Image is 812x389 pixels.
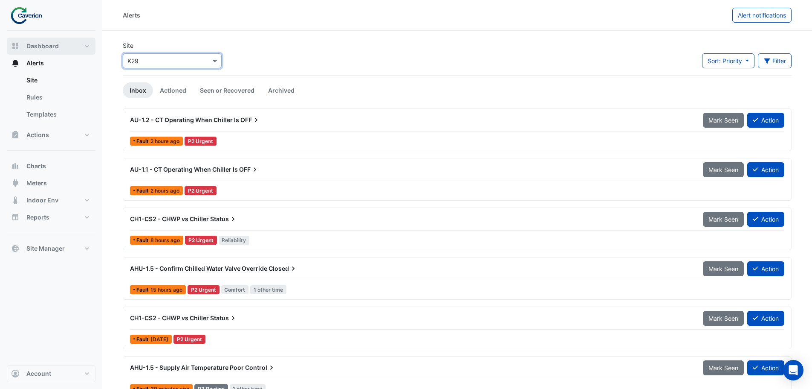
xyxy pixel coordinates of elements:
button: Indoor Env [7,192,95,209]
span: AU-1.1 - CT Operating When Chiller Is [130,166,238,173]
span: Sort: Priority [708,57,742,64]
button: Mark Seen [703,162,744,177]
button: Charts [7,158,95,175]
span: 1 other time [250,285,286,294]
span: Alert notifications [738,12,786,19]
button: Action [747,113,784,128]
span: Comfort [221,285,249,294]
a: Site [20,72,95,89]
span: Charts [26,162,46,170]
span: Closed [269,264,298,273]
button: Mark Seen [703,360,744,375]
span: Mark Seen [708,364,738,371]
span: Wed 27-Aug-2025 09:00 EEST [150,138,179,144]
button: Mark Seen [703,261,744,276]
button: Action [747,360,784,375]
app-icon: Reports [11,213,20,222]
button: Mark Seen [703,311,744,326]
div: P2 Urgent [185,186,217,195]
span: Fault [136,238,150,243]
app-icon: Indoor Env [11,196,20,205]
span: OFF [239,165,259,174]
button: Actions [7,126,95,143]
span: Tue 26-Aug-2025 20:30 EEST [150,287,182,293]
span: Reliability [219,236,250,245]
span: Alerts [26,59,44,67]
button: Site Manager [7,240,95,257]
button: Filter [758,53,792,68]
span: Account [26,369,51,378]
span: Fault [136,337,150,342]
span: Mark Seen [708,315,738,322]
span: AHU-1.5 - Confirm Chilled Water Valve Override [130,265,267,272]
button: Alerts [7,55,95,72]
div: P2 Urgent [188,285,220,294]
button: Alert notifications [732,8,792,23]
button: Meters [7,175,95,192]
span: Mark Seen [708,216,738,223]
span: Meters [26,179,47,187]
span: Wed 27-Aug-2025 03:30 EEST [150,237,180,243]
a: Inbox [123,82,153,98]
button: Action [747,162,784,177]
a: Seen or Recovered [193,82,261,98]
span: CH1-CS2 - CHWP vs Chiller [130,215,209,222]
span: Fault [136,139,150,144]
app-icon: Actions [11,131,20,139]
a: Actioned [153,82,193,98]
span: Site Manager [26,244,65,253]
button: Action [747,212,784,227]
app-icon: Meters [11,179,20,187]
app-icon: Alerts [11,59,20,67]
span: AHU-1.5 - Supply Air Temperature Poor [130,364,244,371]
span: Control [245,363,276,372]
div: P2 Urgent [173,335,205,344]
span: Fault [136,287,150,292]
span: OFF [240,116,260,124]
span: Indoor Env [26,196,58,205]
span: Actions [26,131,49,139]
span: Wed 27-Aug-2025 09:00 EEST [150,187,179,194]
span: Reports [26,213,49,222]
a: Archived [261,82,301,98]
div: P2 Urgent [185,137,217,146]
button: Reports [7,209,95,226]
label: Site [123,41,133,50]
a: Templates [20,106,95,123]
span: Status [210,314,237,322]
div: P2 Urgent [185,236,217,245]
span: Tue 12-Aug-2025 13:30 EEST [150,336,168,342]
span: Mark Seen [708,117,738,124]
button: Mark Seen [703,212,744,227]
span: Fault [136,188,150,193]
span: Status [210,215,237,223]
button: Action [747,311,784,326]
a: Rules [20,89,95,106]
app-icon: Dashboard [11,42,20,50]
span: CH1-CS2 - CHWP vs Chiller [130,314,209,322]
app-icon: Charts [11,162,20,170]
button: Dashboard [7,38,95,55]
span: Mark Seen [708,166,738,173]
button: Account [7,365,95,382]
img: Company Logo [10,7,49,24]
div: Open Intercom Messenger [783,360,803,380]
span: Mark Seen [708,265,738,272]
button: Action [747,261,784,276]
span: Dashboard [26,42,59,50]
span: AU-1.2 - CT Operating When Chiller Is [130,116,239,123]
button: Mark Seen [703,113,744,128]
button: Sort: Priority [702,53,754,68]
div: Alerts [7,72,95,126]
div: Alerts [123,11,140,20]
app-icon: Site Manager [11,244,20,253]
